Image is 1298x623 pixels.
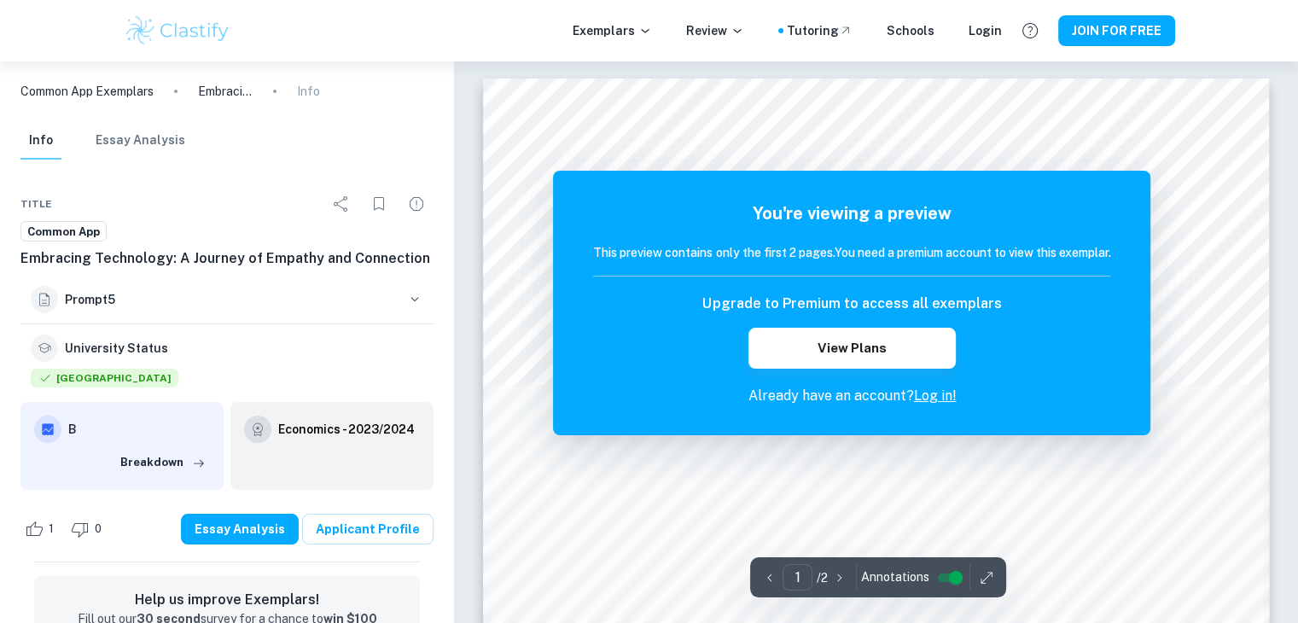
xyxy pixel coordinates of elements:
[860,568,928,586] span: Annotations
[68,420,210,439] h6: B
[20,221,107,242] a: Common App
[20,248,434,269] h6: Embracing Technology: A Journey of Empathy and Connection
[65,339,168,358] h6: University Status
[686,21,744,40] p: Review
[324,187,358,221] div: Share
[302,514,434,544] a: Applicant Profile
[278,416,415,443] a: Economics - 2023/2024
[702,294,1001,314] h6: Upgrade to Premium to access all exemplars
[181,514,299,544] button: Essay Analysis
[65,290,399,309] h6: Prompt 5
[67,515,111,543] div: Dislike
[593,386,1110,406] p: Already have an account?
[748,328,955,369] button: View Plans
[1058,15,1175,46] button: JOIN FOR FREE
[593,201,1110,226] h5: You're viewing a preview
[399,187,434,221] div: Report issue
[20,82,154,101] a: Common App Exemplars
[362,187,396,221] div: Bookmark
[278,420,415,439] h6: Economics - 2023/2024
[297,82,320,101] p: Info
[198,82,253,101] p: Embracing Technology: A Journey of Empathy and Connection
[39,521,63,538] span: 1
[593,243,1110,262] h6: This preview contains only the first 2 pages. You need a premium account to view this exemplar.
[887,21,934,40] a: Schools
[21,224,106,241] span: Common App
[85,521,111,538] span: 0
[1016,16,1045,45] button: Help and Feedback
[124,14,232,48] img: Clastify logo
[31,369,178,387] span: [GEOGRAPHIC_DATA]
[20,276,434,323] button: Prompt5
[48,590,406,610] h6: Help us improve Exemplars!
[31,369,178,392] div: Accepted: Northwestern University
[116,450,210,475] button: Breakdown
[787,21,853,40] a: Tutoring
[573,21,652,40] p: Exemplars
[96,122,185,160] button: Essay Analysis
[20,122,61,160] button: Info
[816,568,827,587] p: / 2
[20,196,52,212] span: Title
[913,387,956,404] a: Log in!
[969,21,1002,40] a: Login
[20,515,63,543] div: Like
